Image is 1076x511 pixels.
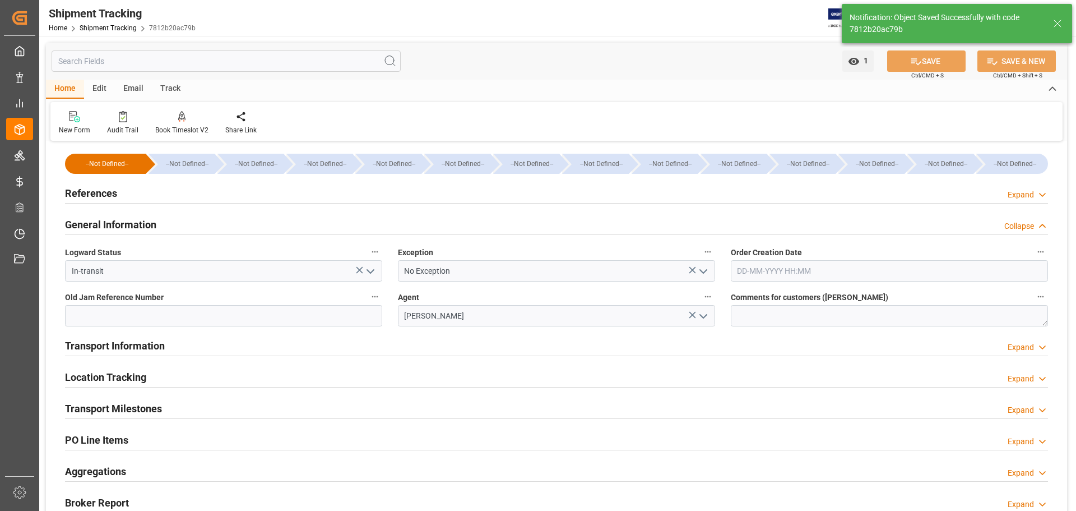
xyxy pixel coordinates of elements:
span: Comments for customers ([PERSON_NAME]) [731,292,888,303]
h2: Transport Milestones [65,401,162,416]
div: --Not Defined-- [435,154,490,174]
div: --Not Defined-- [229,154,284,174]
div: Shipment Tracking [49,5,196,22]
div: Expand [1008,342,1034,353]
div: --Not Defined-- [987,154,1042,174]
button: Old Jam Reference Number [368,289,382,304]
h2: Location Tracking [65,370,146,385]
button: SAVE & NEW [977,50,1056,72]
div: Collapse [1004,220,1034,232]
button: open menu [694,263,711,280]
div: --Not Defined-- [850,154,905,174]
span: Ctrl/CMD + Shift + S [993,71,1042,80]
div: --Not Defined-- [769,154,836,174]
input: DD-MM-YYYY HH:MM [731,260,1048,282]
h2: Broker Report [65,495,129,510]
span: 1 [860,56,868,65]
button: open menu [361,263,378,280]
div: --Not Defined-- [712,154,767,174]
span: Logward Status [65,247,121,259]
div: Expand [1008,404,1034,416]
div: --Not Defined-- [76,154,138,174]
div: Expand [1008,189,1034,201]
div: Expand [1008,499,1034,510]
a: Home [49,24,67,32]
div: Share Link [225,125,257,135]
h2: PO Line Items [65,432,128,448]
h2: Transport Information [65,338,165,353]
button: SAVE [887,50,966,72]
div: --Not Defined-- [643,154,698,174]
button: Agent [701,289,715,304]
div: New Form [59,125,90,135]
span: Old Jam Reference Number [65,292,164,303]
button: open menu [694,307,711,325]
div: Expand [1008,373,1034,385]
button: open menu [842,50,874,72]
div: --Not Defined-- [919,154,973,174]
button: Exception [701,245,715,259]
h2: Aggregations [65,464,126,479]
div: --Not Defined-- [573,154,628,174]
div: --Not Defined-- [504,154,559,174]
div: --Not Defined-- [632,154,698,174]
div: Home [46,80,84,99]
div: Audit Trail [107,125,138,135]
div: --Not Defined-- [976,154,1048,174]
input: Type to search/select [65,260,382,282]
div: --Not Defined-- [217,154,284,174]
div: Edit [84,80,115,99]
div: Expand [1008,467,1034,479]
button: Order Creation Date [1033,245,1048,259]
span: Ctrl/CMD + S [911,71,944,80]
input: Search Fields [52,50,401,72]
div: --Not Defined-- [781,154,836,174]
div: --Not Defined-- [65,154,146,174]
div: --Not Defined-- [355,154,421,174]
div: Email [115,80,152,99]
div: Book Timeslot V2 [155,125,208,135]
div: --Not Defined-- [701,154,767,174]
div: --Not Defined-- [838,154,905,174]
div: --Not Defined-- [493,154,559,174]
button: Logward Status [368,245,382,259]
div: Track [152,80,189,99]
span: Agent [398,292,419,303]
span: Order Creation Date [731,247,802,259]
img: Exertis%20JAM%20-%20Email%20Logo.jpg_1722504956.jpg [828,8,867,28]
div: --Not Defined-- [367,154,421,174]
h2: General Information [65,217,156,232]
div: --Not Defined-- [907,154,973,174]
div: Expand [1008,436,1034,448]
div: --Not Defined-- [562,154,628,174]
h2: References [65,186,117,201]
div: --Not Defined-- [286,154,353,174]
div: --Not Defined-- [149,154,215,174]
button: Comments for customers ([PERSON_NAME]) [1033,289,1048,304]
input: Type to search/select [398,260,715,282]
div: Notification: Object Saved Successfully with code 7812b20ac79b [850,12,1042,35]
a: Shipment Tracking [80,24,137,32]
div: --Not Defined-- [298,154,353,174]
span: Exception [398,247,433,259]
div: --Not Defined-- [424,154,490,174]
div: --Not Defined-- [160,154,215,174]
